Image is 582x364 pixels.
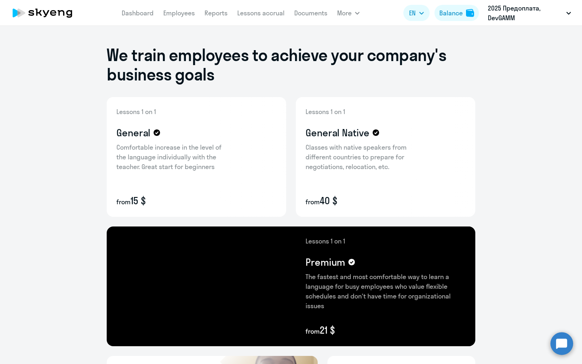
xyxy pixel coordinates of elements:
p: Comfortable increase in the level of the language individually with the teacher. Great start for ... [116,142,221,171]
img: general-content-bg.png [107,97,228,217]
p: 40 $ [306,194,411,207]
button: 2025 Предоплата, DevGAMM [484,3,575,23]
a: Documents [294,9,327,17]
h4: General Native [306,126,369,139]
small: from [306,198,320,206]
p: Lessons 1 on 1 [306,236,466,246]
span: EN [409,8,415,18]
a: Dashboard [122,9,154,17]
small: from [116,198,131,206]
button: Balancebalance [434,5,479,21]
button: More [337,5,360,21]
a: Reports [205,9,228,17]
p: Lessons 1 on 1 [306,107,411,116]
p: 2025 Предоплата, DevGAMM [488,3,563,23]
h4: General [116,126,150,139]
small: from [306,327,320,335]
p: Classes with native speakers from different countries to prepare for negotiations, relocation, etc. [306,142,411,171]
div: Balance [439,8,463,18]
p: The fastest and most comfortable way to learn a language for busy employees who value flexible sc... [306,272,466,311]
h1: We train employees to achieve your company's business goals [107,45,475,84]
span: More [337,8,352,18]
p: Lessons 1 on 1 [116,107,221,116]
img: general-native-content-bg.png [296,97,423,217]
p: 21 $ [306,324,466,336]
a: Employees [163,9,195,17]
p: 15 $ [116,194,221,207]
h4: Premium [306,256,345,269]
button: EN [403,5,430,21]
a: Lessons accrual [237,9,285,17]
img: premium-content-bg.png [193,226,475,346]
img: balance [466,9,474,17]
